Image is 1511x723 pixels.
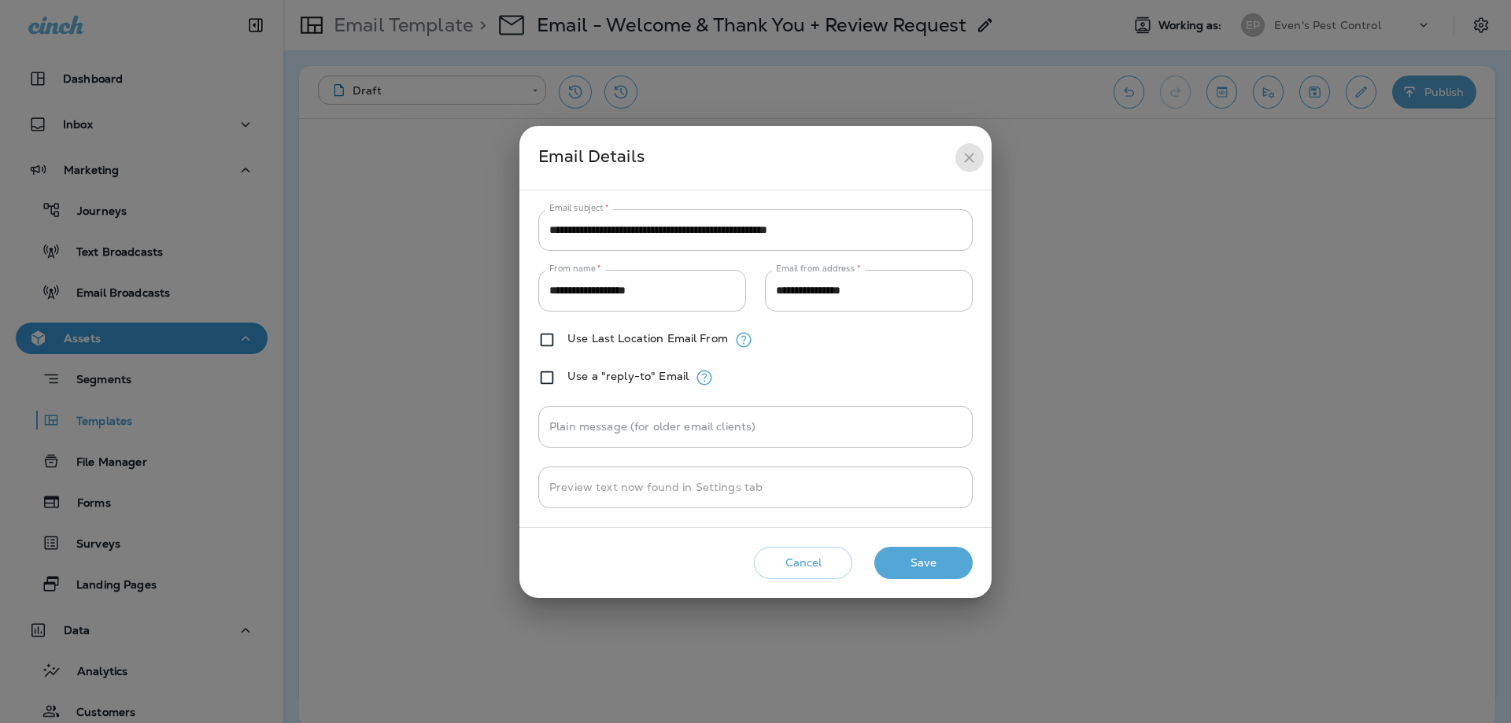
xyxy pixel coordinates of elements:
div: Email Details [538,143,955,172]
button: Cancel [754,547,852,579]
button: close [955,143,984,172]
label: Email subject [549,202,609,214]
label: Use Last Location Email From [567,332,728,345]
label: From name [549,263,601,275]
label: Email from address [776,263,860,275]
label: Use a "reply-to" Email [567,370,689,382]
button: Save [874,547,973,579]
